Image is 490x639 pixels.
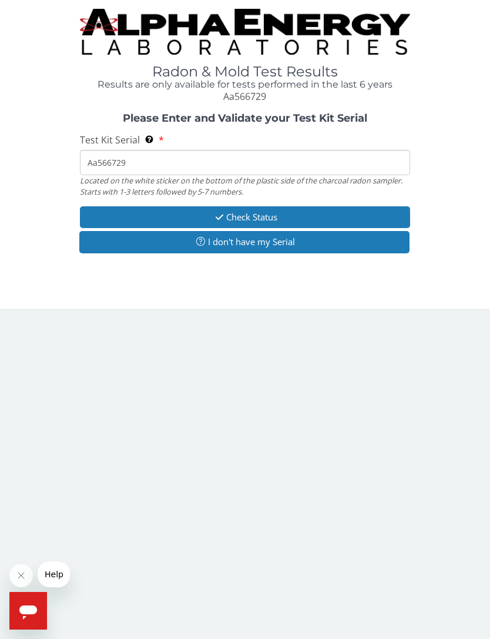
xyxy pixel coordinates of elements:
[80,9,411,55] img: TightCrop.jpg
[80,79,411,90] h4: Results are only available for tests performed in the last 6 years
[9,592,47,630] iframe: Button to launch messaging window
[80,175,411,197] div: Located on the white sticker on the bottom of the plastic side of the charcoal radon sampler. Sta...
[38,561,70,587] iframe: Message from company
[223,90,266,103] span: Aa566729
[80,133,140,146] span: Test Kit Serial
[80,206,411,228] button: Check Status
[79,231,410,253] button: I don't have my Serial
[9,564,33,587] iframe: Close message
[123,112,367,125] strong: Please Enter and Validate your Test Kit Serial
[80,64,411,79] h1: Radon & Mold Test Results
